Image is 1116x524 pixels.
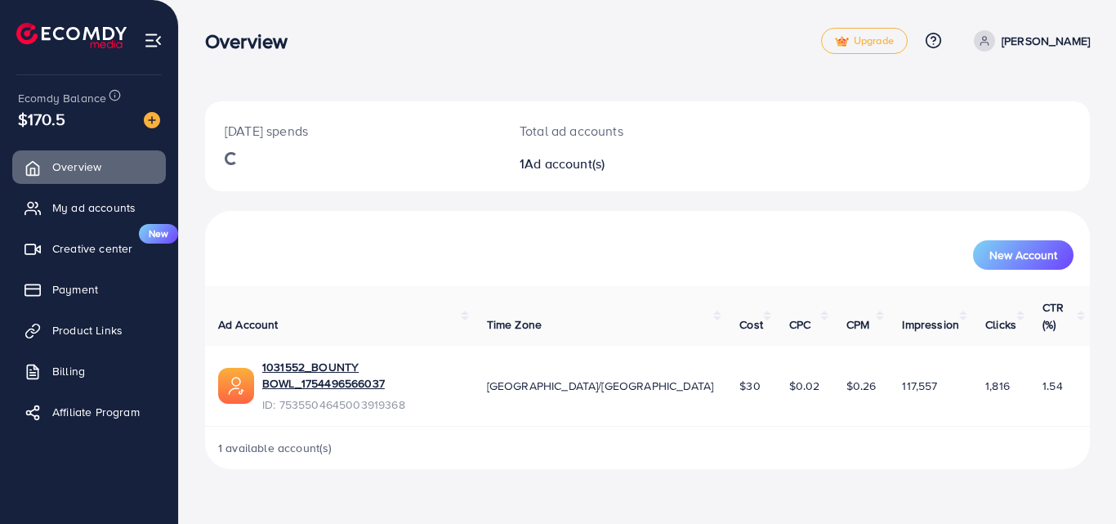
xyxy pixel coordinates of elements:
[739,378,760,394] span: $30
[52,404,140,420] span: Affiliate Program
[12,150,166,183] a: Overview
[846,316,869,333] span: CPM
[52,240,132,257] span: Creative center
[225,121,480,141] p: [DATE] spends
[12,396,166,428] a: Affiliate Program
[1042,378,1063,394] span: 1.54
[262,396,461,413] span: ID: 7535504645003919368
[144,112,160,128] img: image
[12,355,166,387] a: Billing
[525,155,605,172] span: Ad account(s)
[846,378,877,394] span: $0.26
[18,107,65,131] span: $170.5
[52,159,101,175] span: Overview
[985,378,1010,394] span: 1,816
[18,90,106,106] span: Ecomdy Balance
[902,378,937,394] span: 117,557
[985,316,1016,333] span: Clicks
[52,281,98,298] span: Payment
[835,36,849,47] img: tick
[52,199,136,216] span: My ad accounts
[789,316,810,333] span: CPC
[835,35,894,47] span: Upgrade
[12,314,166,347] a: Product Links
[973,240,1074,270] button: New Account
[218,368,254,404] img: ic-ads-acc.e4c84228.svg
[52,363,85,379] span: Billing
[902,316,959,333] span: Impression
[16,23,127,48] img: logo
[520,121,702,141] p: Total ad accounts
[989,249,1057,261] span: New Account
[12,191,166,224] a: My ad accounts
[520,156,702,172] h2: 1
[487,378,714,394] span: [GEOGRAPHIC_DATA]/[GEOGRAPHIC_DATA]
[205,29,301,53] h3: Overview
[262,359,461,392] a: 1031552_BOUNTY BOWL_1754496566037
[1002,31,1090,51] p: [PERSON_NAME]
[739,316,763,333] span: Cost
[139,224,178,244] span: New
[144,31,163,50] img: menu
[12,273,166,306] a: Payment
[218,316,279,333] span: Ad Account
[487,316,542,333] span: Time Zone
[1042,299,1064,332] span: CTR (%)
[218,440,333,456] span: 1 available account(s)
[12,232,166,265] a: Creative centerNew
[789,378,820,394] span: $0.02
[967,30,1090,52] a: [PERSON_NAME]
[52,322,123,338] span: Product Links
[821,28,908,54] a: tickUpgrade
